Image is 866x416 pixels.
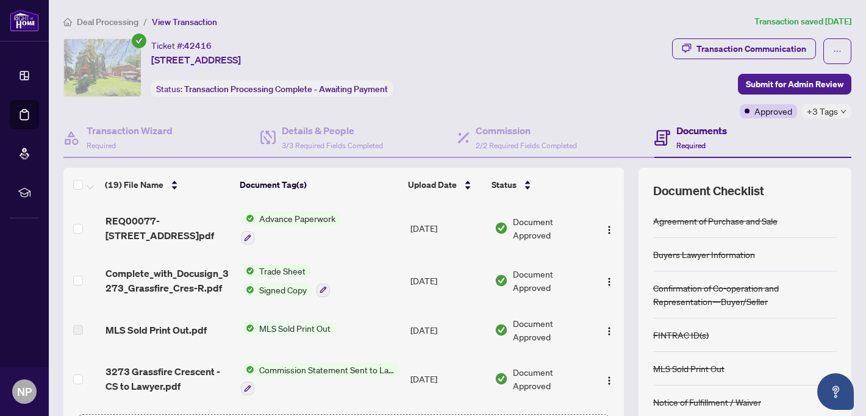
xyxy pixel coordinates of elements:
[63,18,72,26] span: home
[241,212,340,245] button: Status IconAdvance Paperwork
[487,168,591,202] th: Status
[132,34,146,48] span: check-circle
[406,353,489,406] td: [DATE]
[840,109,846,115] span: down
[282,141,383,150] span: 3/3 Required Fields Completed
[106,266,231,295] span: Complete_with_Docusign_3273_Grassfire_Cres-R.pdf
[105,178,163,192] span: (19) File Name
[495,372,508,386] img: Document Status
[17,383,32,400] span: NP
[241,212,254,225] img: Status Icon
[241,321,335,335] button: Status IconMLS Sold Print Out
[653,182,764,199] span: Document Checklist
[241,363,254,376] img: Status Icon
[254,264,310,278] span: Trade Sheet
[184,84,388,95] span: Transaction Processing Complete - Awaiting Payment
[604,326,614,336] img: Logo
[87,141,116,150] span: Required
[653,281,837,308] div: Confirmation of Co-operation and Representation—Buyer/Seller
[151,38,212,52] div: Ticket #:
[241,363,399,396] button: Status IconCommission Statement Sent to Lawyer
[152,16,217,27] span: View Transaction
[604,225,614,235] img: Logo
[807,104,838,118] span: +3 Tags
[403,168,487,202] th: Upload Date
[406,307,489,353] td: [DATE]
[599,218,619,238] button: Logo
[492,178,517,192] span: Status
[676,141,706,150] span: Required
[653,248,755,261] div: Buyers Lawyer Information
[599,320,619,340] button: Logo
[282,123,383,138] h4: Details & People
[817,373,854,410] button: Open asap
[106,323,207,337] span: MLS Sold Print Out.pdf
[513,317,590,343] span: Document Approved
[254,363,399,376] span: Commission Statement Sent to Lawyer
[653,214,778,228] div: Agreement of Purchase and Sale
[513,267,590,294] span: Document Approved
[696,39,806,59] div: Transaction Communication
[254,212,340,225] span: Advance Paperwork
[235,168,403,202] th: Document Tag(s)
[676,123,727,138] h4: Documents
[746,74,843,94] span: Submit for Admin Review
[476,123,577,138] h4: Commission
[599,369,619,389] button: Logo
[106,364,231,393] span: 3273 Grassfire Crescent - CS to Lawyer.pdf
[754,15,851,29] article: Transaction saved [DATE]
[476,141,577,150] span: 2/2 Required Fields Completed
[151,81,393,97] div: Status:
[604,277,614,287] img: Logo
[513,215,590,242] span: Document Approved
[653,395,761,409] div: Notice of Fulfillment / Waiver
[604,376,614,386] img: Logo
[254,283,312,296] span: Signed Copy
[653,362,725,375] div: MLS Sold Print Out
[241,321,254,335] img: Status Icon
[653,328,709,342] div: FINTRAC ID(s)
[241,264,254,278] img: Status Icon
[100,168,235,202] th: (19) File Name
[513,365,590,392] span: Document Approved
[672,38,816,59] button: Transaction Communication
[406,254,489,307] td: [DATE]
[833,47,842,56] span: ellipsis
[738,74,851,95] button: Submit for Admin Review
[495,274,508,287] img: Document Status
[495,221,508,235] img: Document Status
[241,264,330,297] button: Status IconTrade SheetStatus IconSigned Copy
[10,9,39,32] img: logo
[87,123,173,138] h4: Transaction Wizard
[151,52,241,67] span: [STREET_ADDRESS]
[184,40,212,51] span: 42416
[408,178,457,192] span: Upload Date
[143,15,147,29] li: /
[64,39,141,96] img: IMG-W12184638_1.jpg
[106,213,231,243] span: REQ00077-[STREET_ADDRESS]pdf
[77,16,138,27] span: Deal Processing
[754,104,792,118] span: Approved
[406,202,489,254] td: [DATE]
[495,323,508,337] img: Document Status
[241,283,254,296] img: Status Icon
[254,321,335,335] span: MLS Sold Print Out
[599,271,619,290] button: Logo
